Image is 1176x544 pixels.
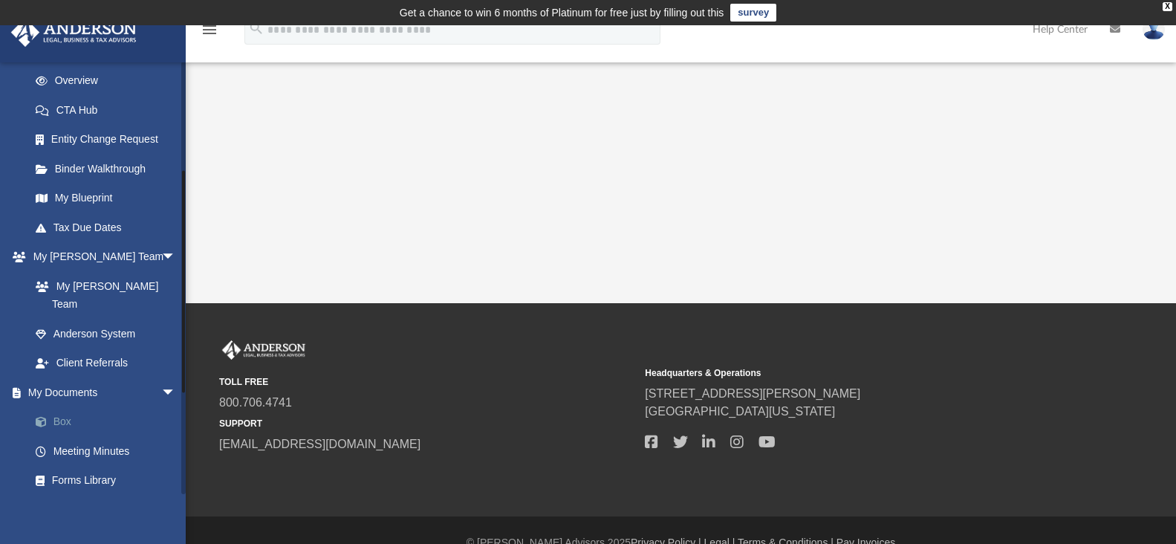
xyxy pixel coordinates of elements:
a: [EMAIL_ADDRESS][DOMAIN_NAME] [219,438,420,450]
a: Client Referrals [21,349,191,378]
img: Anderson Advisors Platinum Portal [7,18,141,47]
a: My [PERSON_NAME] Teamarrow_drop_down [10,242,191,272]
small: SUPPORT [219,417,634,430]
a: Entity Change Request [21,125,198,155]
a: 800.706.4741 [219,396,292,409]
a: [STREET_ADDRESS][PERSON_NAME] [645,387,860,400]
span: arrow_drop_down [161,378,191,408]
a: Meeting Minutes [21,436,198,466]
img: User Pic [1143,19,1165,40]
a: [GEOGRAPHIC_DATA][US_STATE] [645,405,835,418]
i: menu [201,21,218,39]
a: CTA Hub [21,95,198,125]
a: My [PERSON_NAME] Team [21,271,183,319]
small: Headquarters & Operations [645,366,1060,380]
div: Get a chance to win 6 months of Platinum for free just by filling out this [400,4,724,22]
a: Forms Library [21,466,191,496]
span: arrow_drop_down [161,242,191,273]
a: My Blueprint [21,184,191,213]
div: close [1163,2,1172,11]
a: Overview [21,66,198,96]
img: Anderson Advisors Platinum Portal [219,340,308,360]
i: search [248,20,264,36]
a: Box [21,407,198,437]
a: Binder Walkthrough [21,154,198,184]
a: survey [730,4,776,22]
a: My Documentsarrow_drop_down [10,378,198,407]
a: Tax Due Dates [21,213,198,242]
a: menu [201,28,218,39]
small: TOLL FREE [219,375,634,389]
a: Anderson System [21,319,191,349]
